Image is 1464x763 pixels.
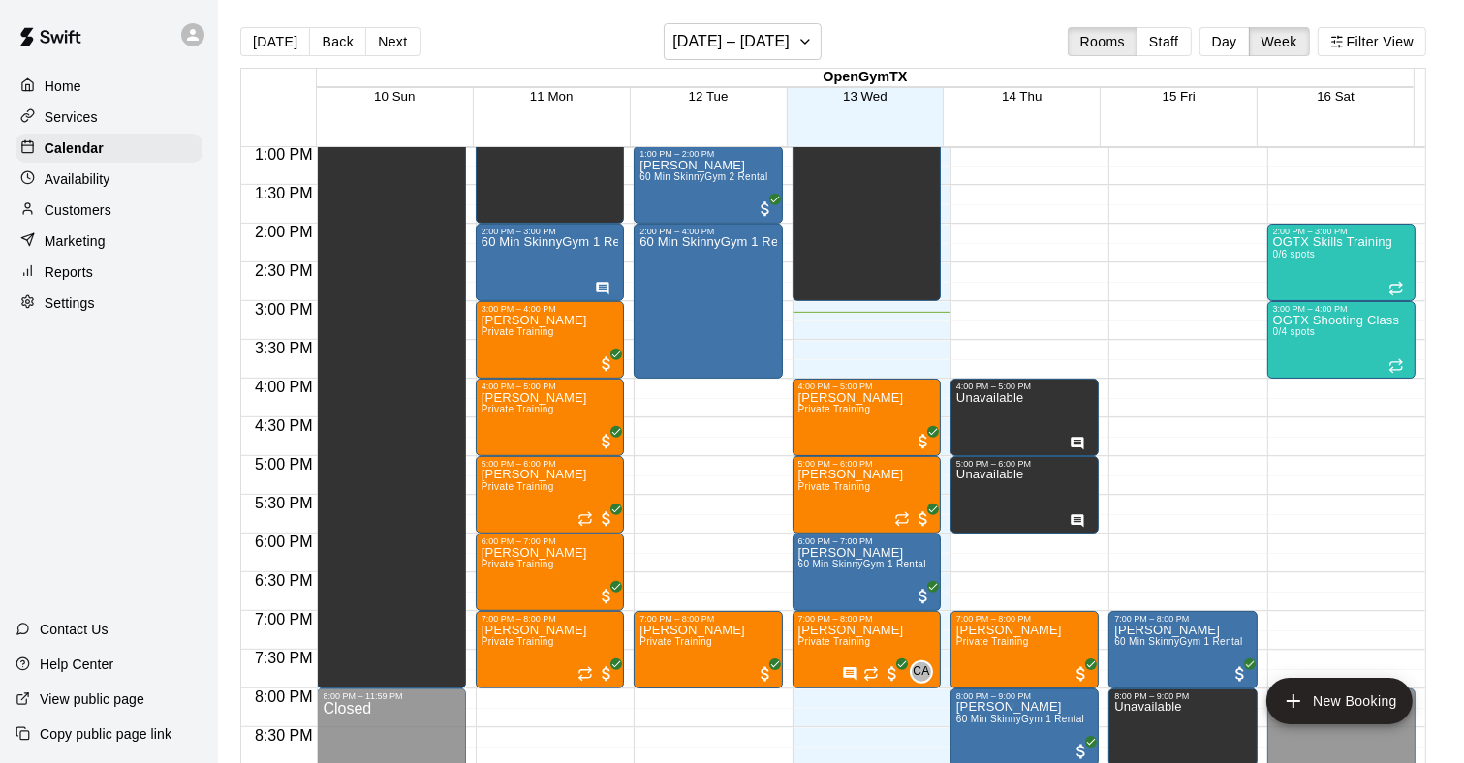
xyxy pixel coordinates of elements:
[793,456,941,534] div: 5:00 PM – 6:00 PM: Private Training
[16,72,202,101] a: Home
[250,534,318,550] span: 6:00 PM
[639,171,767,182] span: 60 Min SkinnyGym 2 Rental
[956,636,1029,647] span: Private Training
[16,289,202,318] a: Settings
[250,417,318,434] span: 4:30 PM
[482,536,618,546] div: 6:00 PM – 7:00 PM
[16,134,202,163] a: Calendar
[639,149,776,159] div: 1:00 PM – 2:00 PM
[1273,249,1316,259] span: 0/6 spots filled
[950,379,1099,456] div: 4:00 PM – 5:00 PM: Unavailable
[1114,636,1242,647] span: 60 Min SkinnyGym 1 Rental
[639,614,776,624] div: 7:00 PM – 8:00 PM
[16,227,202,256] div: Marketing
[45,200,111,220] p: Customers
[1266,678,1413,724] button: add
[956,691,1093,701] div: 8:00 PM – 9:00 PM
[913,662,929,682] span: CA
[950,611,1099,688] div: 7:00 PM – 8:00 PM: Private Training
[250,727,318,744] span: 8:30 PM
[894,511,910,527] span: Recurring event
[250,572,318,589] span: 6:30 PM
[1163,89,1196,104] button: 15 Fri
[634,224,782,379] div: 2:00 PM – 4:00 PM: 60 Min SkinnyGym 1 Rental
[240,27,310,56] button: [DATE]
[756,199,775,219] span: All customers have paid
[309,27,366,56] button: Back
[664,23,822,60] button: [DATE] – [DATE]
[1137,27,1192,56] button: Staff
[793,611,941,688] div: 7:00 PM – 8:00 PM: Private Training
[956,381,1093,391] div: 4:00 PM – 5:00 PM
[16,165,202,194] div: Availability
[476,379,624,456] div: 4:00 PM – 5:00 PM: Private Training
[798,481,871,492] span: Private Training
[45,169,110,189] p: Availability
[250,650,318,666] span: 7:30 PM
[530,89,573,104] button: 11 Mon
[1070,436,1085,451] svg: Has notes
[476,534,624,611] div: 6:00 PM – 7:00 PM: Private Training
[956,714,1084,724] span: 60 Min SkinnyGym 1 Rental
[597,587,616,606] span: All customers have paid
[250,688,318,705] span: 8:00 PM
[597,432,616,451] span: All customers have paid
[689,89,729,104] button: 12 Tue
[843,89,888,104] span: 13 Wed
[1267,224,1416,301] div: 2:00 PM – 3:00 PM: OGTX Skills Training
[45,76,81,96] p: Home
[374,89,415,104] button: 10 Sun
[914,432,933,451] span: All customers have paid
[595,281,610,296] svg: Has notes
[1388,358,1404,374] span: Recurring event
[672,28,790,55] h6: [DATE] – [DATE]
[250,262,318,279] span: 2:30 PM
[798,404,871,414] span: Private Training
[45,293,95,313] p: Settings
[482,404,554,414] span: Private Training
[863,666,879,682] span: Recurring event
[476,611,624,688] div: 7:00 PM – 8:00 PM: Private Training
[40,655,113,674] p: Help Center
[1072,664,1091,684] span: All customers have paid
[1317,89,1355,104] span: 16 Sat
[577,511,593,527] span: Recurring event
[482,326,554,337] span: Private Training
[250,495,318,511] span: 5:30 PM
[482,481,554,492] span: Private Training
[16,103,202,132] a: Services
[639,227,776,236] div: 2:00 PM – 4:00 PM
[956,614,1093,624] div: 7:00 PM – 8:00 PM
[793,379,941,456] div: 4:00 PM – 5:00 PM: Private Training
[45,231,106,251] p: Marketing
[793,534,941,611] div: 6:00 PM – 7:00 PM: Jason Rupert
[910,660,933,684] div: Chris Adams
[482,304,618,314] div: 3:00 PM – 4:00 PM
[476,301,624,379] div: 3:00 PM – 4:00 PM: Private Training
[914,509,933,529] span: All customers have paid
[250,146,318,163] span: 1:00 PM
[16,196,202,225] a: Customers
[323,691,459,701] div: 8:00 PM – 11:59 PM
[40,620,109,639] p: Contact Us
[798,459,935,469] div: 5:00 PM – 6:00 PM
[914,587,933,606] span: All customers have paid
[798,636,871,647] span: Private Training
[16,258,202,287] a: Reports
[482,559,554,569] span: Private Training
[798,559,926,569] span: 60 Min SkinnyGym 1 Rental
[798,536,935,546] div: 6:00 PM – 7:00 PM
[1267,301,1416,379] div: 3:00 PM – 4:00 PM: OGTX Shooting Class
[1230,664,1250,684] span: All customers have paid
[956,459,1093,469] div: 5:00 PM – 6:00 PM
[577,666,593,682] span: Recurring event
[250,611,318,627] span: 7:00 PM
[1249,27,1310,56] button: Week
[883,664,902,684] span: All customers have paid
